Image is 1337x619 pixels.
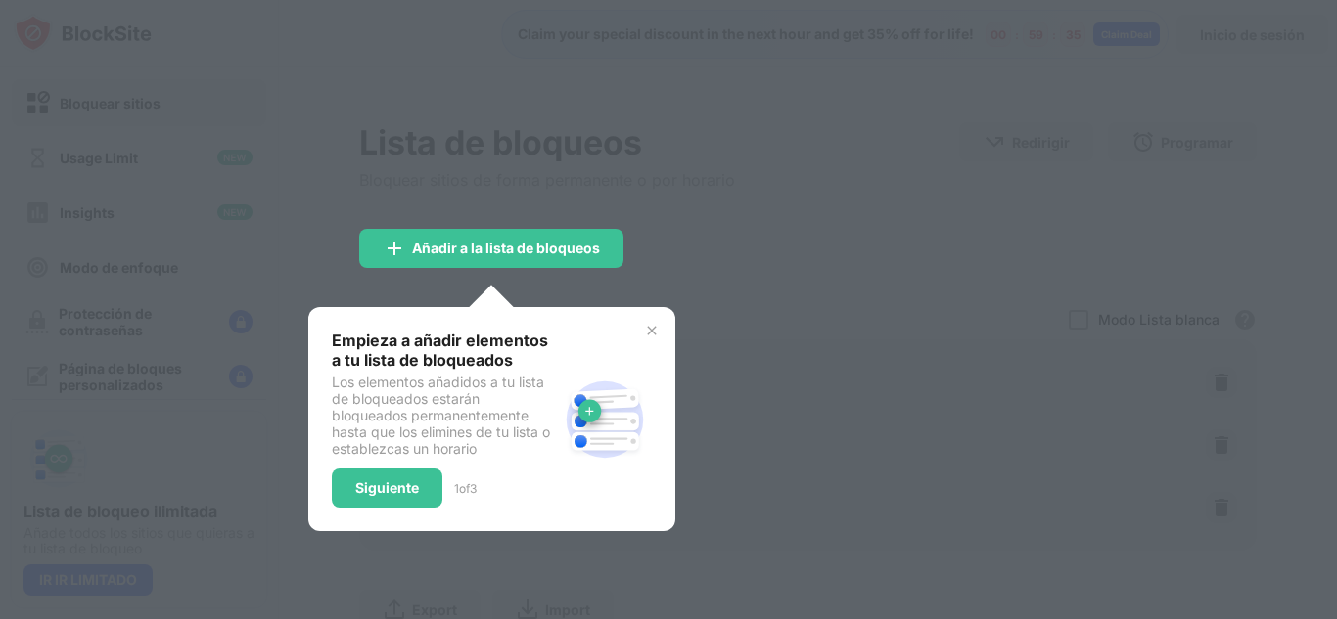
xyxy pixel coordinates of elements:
[412,241,600,256] div: Añadir a la lista de bloqueos
[644,323,660,338] img: x-button.svg
[332,374,558,457] div: Los elementos añadidos a tu lista de bloqueados estarán bloqueados permanentemente hasta que los ...
[332,331,558,370] div: Empieza a añadir elementos a tu lista de bloqueados
[558,373,652,466] img: block-site.svg
[355,480,419,496] div: Siguiente
[454,481,477,496] div: 1 of 3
